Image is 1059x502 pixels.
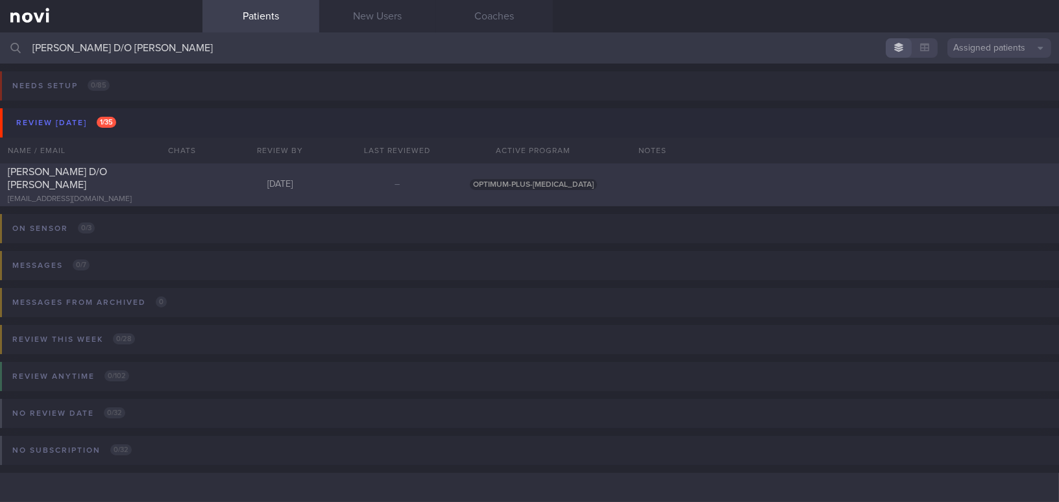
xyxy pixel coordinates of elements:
div: Messages [9,257,93,274]
span: OPTIMUM-PLUS-[MEDICAL_DATA] [470,179,597,190]
span: [PERSON_NAME] D/O [PERSON_NAME] [8,167,107,190]
div: On sensor [9,220,98,237]
div: Notes [631,137,1059,163]
span: 0 / 32 [104,407,125,418]
span: 0 / 28 [113,333,135,344]
div: Active Program [456,137,611,163]
span: 0 / 3 [78,222,95,233]
div: Review this week [9,331,138,348]
div: Review [DATE] [13,114,119,132]
div: Chats [151,137,202,163]
div: [DATE] [222,179,339,191]
span: 0 / 32 [110,444,132,455]
button: Assigned patients [947,38,1051,58]
div: No review date [9,405,128,422]
span: 0 / 7 [73,259,90,270]
div: – [339,179,456,191]
div: Messages from Archived [9,294,170,311]
span: 0 / 102 [104,370,129,381]
span: 1 / 35 [97,117,116,128]
div: Needs setup [9,77,113,95]
span: 0 / 85 [88,80,110,91]
div: Review By [222,137,339,163]
div: Last Reviewed [339,137,456,163]
div: [EMAIL_ADDRESS][DOMAIN_NAME] [8,195,195,204]
div: No subscription [9,442,135,459]
div: Review anytime [9,368,132,385]
span: 0 [156,296,167,307]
